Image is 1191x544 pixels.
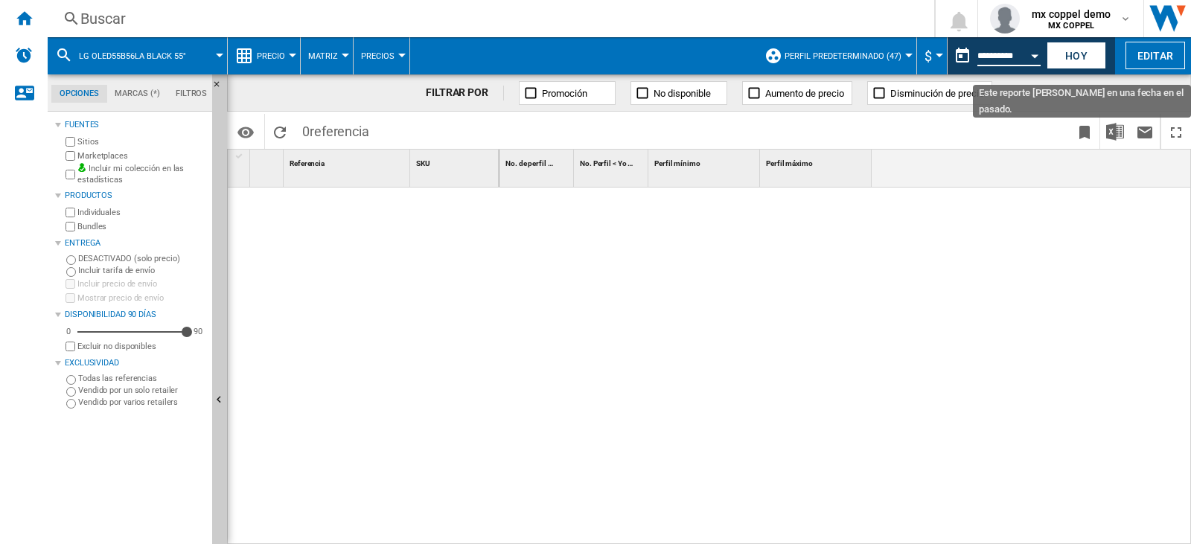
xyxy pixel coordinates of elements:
[265,114,295,149] button: Recargar
[78,385,206,396] label: Vendido por un solo retailer
[77,324,187,339] md-slider: Disponibilidad
[65,237,206,249] div: Entrega
[1106,123,1124,141] img: excel-24x24.png
[77,136,206,147] label: Sitios
[1125,42,1185,69] button: Editar
[310,124,369,139] span: referencia
[502,150,573,173] div: No. de perfil Sort None
[1021,40,1048,67] button: Open calendar
[66,222,75,231] input: Bundles
[77,163,206,186] label: Incluir mi colección en las estadísticas
[308,37,345,74] button: Matriz
[764,37,909,74] div: Perfil predeterminado (47)
[763,150,872,173] div: Perfil máximo Sort None
[51,85,107,103] md-tab-item: Opciones
[257,51,285,61] span: Precio
[77,207,206,218] label: Individuales
[77,221,206,232] label: Bundles
[66,279,75,289] input: Incluir precio de envío
[290,159,325,167] span: Referencia
[66,342,75,351] input: Mostrar precio de envío
[80,8,895,29] div: Buscar
[287,150,409,173] div: Referencia Sort None
[15,46,33,64] img: alerts-logo.svg
[654,159,700,167] span: Perfil mínimo
[917,37,948,74] md-menu: Currency
[66,399,76,409] input: Vendido por varios retailers
[361,51,395,61] span: Precios
[78,253,206,264] label: DESACTIVADO (solo precio)
[542,88,587,99] span: Promoción
[287,150,409,173] div: Sort None
[212,74,230,101] button: Ocultar
[742,81,852,105] button: Aumento de precio
[426,86,504,100] div: FILTRAR POR
[1070,114,1099,149] button: Marcar este reporte
[190,326,206,337] div: 90
[651,150,759,173] div: Sort None
[66,375,76,385] input: Todas las referencias
[66,165,75,184] input: Incluir mi colección en las estadísticas
[1032,7,1111,22] span: mx coppel demo
[107,85,168,103] md-tab-item: Marcas (*)
[361,37,402,74] div: Precios
[235,37,293,74] div: Precio
[79,51,186,61] span: LG OLED55B56LA BLACK 55"
[79,37,201,74] button: LG OLED55B56LA BLACK 55"
[167,85,215,103] md-tab-item: Filtros
[77,341,206,352] label: Excluir no disponibles
[890,88,984,99] span: Disminución de precio
[785,51,901,61] span: Perfil predeterminado (47)
[66,267,76,277] input: Incluir tarifa de envío
[78,397,206,408] label: Vendido por varios retailers
[77,150,206,161] label: Marketplaces
[925,37,939,74] button: $
[577,150,648,173] div: Sort None
[785,37,909,74] button: Perfil predeterminado (47)
[257,37,293,74] button: Precio
[65,119,206,131] div: Fuentes
[66,255,76,265] input: DESACTIVADO (solo precio)
[66,387,76,397] input: Vendido por un solo retailer
[295,114,377,145] span: 0
[413,150,499,173] div: SKU Sort None
[766,159,813,167] span: Perfil máximo
[416,159,430,167] span: SKU
[66,137,75,147] input: Sitios
[990,4,1020,33] img: profile.jpg
[55,37,220,74] div: LG OLED55B56LA BLACK 55"
[867,81,992,105] button: Disminución de precio
[630,81,727,105] button: No disponible
[1047,42,1106,69] button: Hoy
[651,150,759,173] div: Perfil mínimo Sort None
[66,151,75,161] input: Marketplaces
[66,293,75,303] input: Mostrar precio de envío
[65,357,206,369] div: Exclusividad
[77,278,206,289] label: Incluir precio de envío
[63,326,74,337] div: 0
[308,51,338,61] span: Matriz
[413,150,499,173] div: Sort None
[654,88,711,99] span: No disponible
[763,150,872,173] div: Sort None
[253,150,283,173] div: Sort None
[78,265,206,276] label: Incluir tarifa de envío
[948,41,977,71] button: md-calendar
[231,118,261,145] button: Opciones
[505,159,546,167] span: No. de perfil
[66,208,75,217] input: Individuales
[765,88,844,99] span: Aumento de precio
[580,159,627,167] span: No. Perfil < Yo
[65,190,206,202] div: Productos
[1130,114,1160,149] button: Enviar este reporte por correo electrónico
[65,309,206,321] div: Disponibilidad 90 Días
[577,150,648,173] div: No. Perfil < Yo Sort None
[948,37,1044,74] div: Este reporte se basa en una fecha en el pasado.
[519,81,616,105] button: Promoción
[77,292,206,304] label: Mostrar precio de envío
[502,150,573,173] div: Sort None
[1048,21,1094,31] b: MX COPPEL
